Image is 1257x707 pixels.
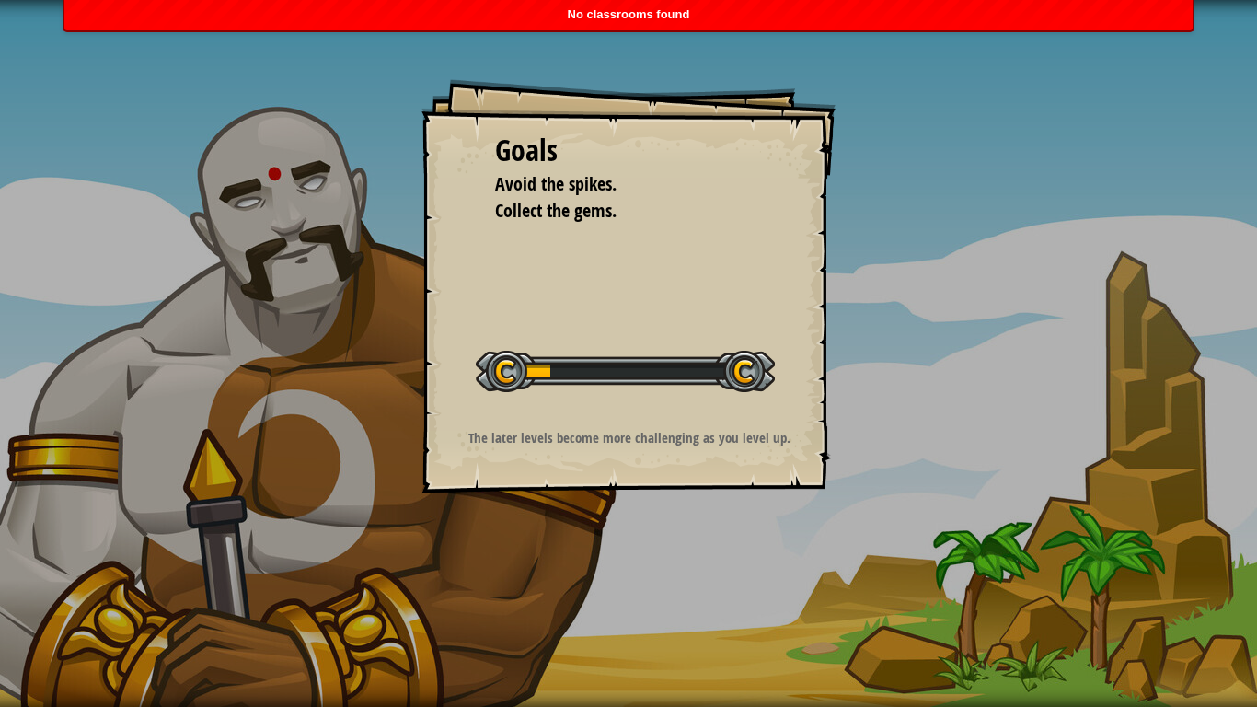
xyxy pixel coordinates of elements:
[495,171,617,196] span: Avoid the spikes.
[472,198,757,225] li: Collect the gems.
[568,7,690,21] span: No classrooms found
[472,171,757,198] li: Avoid the spikes.
[495,130,762,172] div: Goals
[495,198,617,223] span: Collect the gems.
[444,428,813,447] p: The later levels become more challenging as you level up.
